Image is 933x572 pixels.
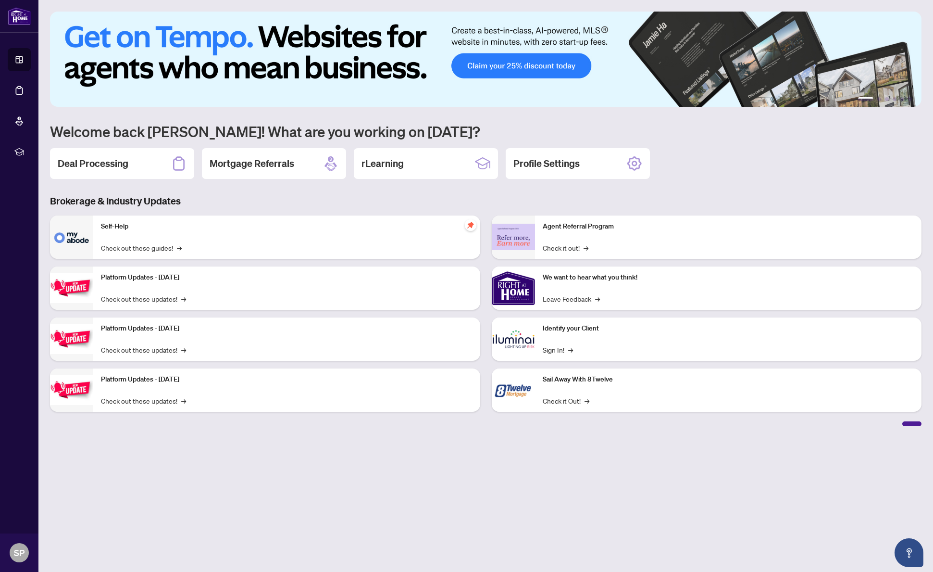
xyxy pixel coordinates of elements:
span: → [595,293,600,304]
h2: Mortgage Referrals [210,157,294,170]
span: → [181,344,186,355]
button: 5 [900,97,904,101]
img: Self-Help [50,216,93,259]
p: Platform Updates - [DATE] [101,374,473,385]
span: → [177,242,182,253]
button: 3 [885,97,889,101]
span: pushpin [465,219,476,231]
p: Agent Referral Program [543,221,914,232]
h1: Welcome back [PERSON_NAME]! What are you working on [DATE]? [50,122,921,140]
p: Platform Updates - [DATE] [101,323,473,334]
button: Open asap [895,538,923,567]
button: 2 [877,97,881,101]
a: Check out these updates!→ [101,395,186,406]
span: SP [14,546,25,559]
img: logo [8,7,31,25]
span: → [584,242,588,253]
h2: rLearning [361,157,404,170]
h2: Deal Processing [58,157,128,170]
button: 1 [858,97,873,101]
img: Agent Referral Program [492,224,535,250]
button: 4 [893,97,896,101]
h3: Brokerage & Industry Updates [50,194,921,208]
img: We want to hear what you think! [492,267,535,310]
h2: Profile Settings [513,157,580,170]
a: Leave Feedback→ [543,293,600,304]
p: We want to hear what you think! [543,272,914,283]
img: Platform Updates - July 21, 2025 [50,273,93,303]
button: 6 [908,97,912,101]
span: → [585,395,589,406]
span: → [568,344,573,355]
span: → [181,293,186,304]
a: Check it Out!→ [543,395,589,406]
img: Slide 0 [50,12,921,107]
span: → [181,395,186,406]
a: Check out these updates!→ [101,293,186,304]
p: Sail Away With 8Twelve [543,374,914,385]
img: Platform Updates - June 23, 2025 [50,375,93,405]
a: Check it out!→ [543,242,588,253]
img: Sail Away With 8Twelve [492,369,535,412]
img: Platform Updates - July 8, 2025 [50,324,93,354]
p: Identify your Client [543,323,914,334]
img: Identify your Client [492,318,535,361]
a: Check out these guides!→ [101,242,182,253]
p: Platform Updates - [DATE] [101,272,473,283]
a: Sign In!→ [543,344,573,355]
a: Check out these updates!→ [101,344,186,355]
p: Self-Help [101,221,473,232]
